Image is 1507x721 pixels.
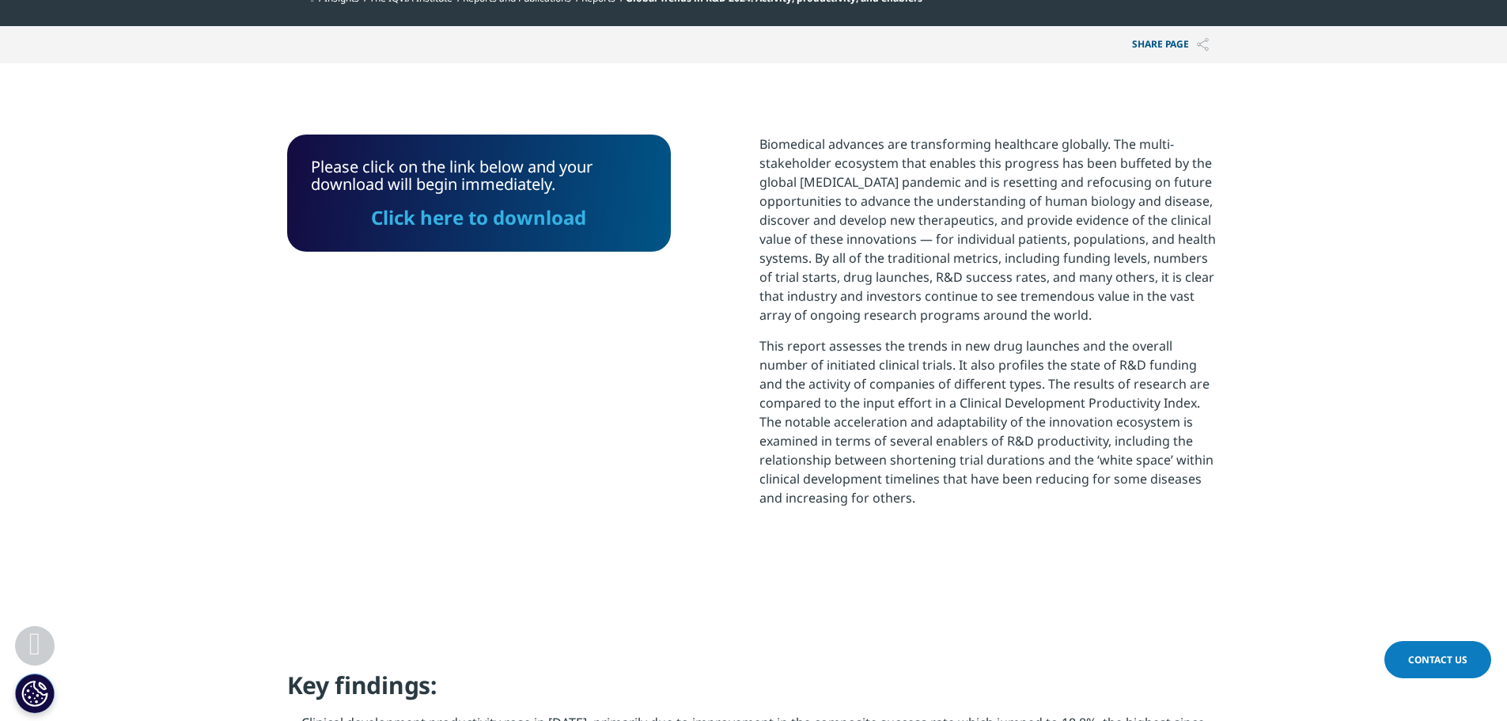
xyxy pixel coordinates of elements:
[1197,38,1209,51] img: Share PAGE
[759,135,1221,336] p: Biomedical advances are transforming healthcare globally. The multi-stakeholder ecosystem that en...
[15,674,55,713] button: Cookie 設定
[1120,26,1221,63] button: Share PAGEShare PAGE
[1384,641,1491,678] a: Contact Us
[287,670,1221,713] h4: Key findings:
[1120,26,1221,63] p: Share PAGE
[311,158,647,228] div: Please click on the link below and your download will begin immediately.
[759,336,1221,519] p: This report assesses the trends in new drug launches and the overall number of initiated clinical...
[1408,653,1467,666] span: Contact Us
[371,204,586,230] a: Click here to download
